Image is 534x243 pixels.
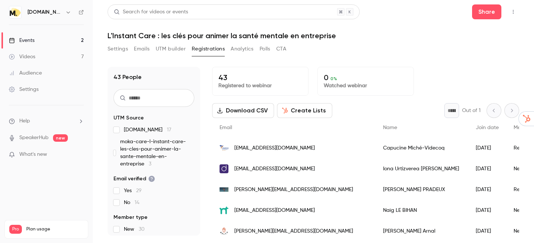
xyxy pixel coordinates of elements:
button: Create Lists [277,103,332,118]
span: new [53,134,68,142]
iframe: Noticeable Trigger [75,151,84,158]
button: Download CSV [212,103,274,118]
div: Events [9,37,34,44]
span: No [124,199,139,206]
img: arkea.com [220,187,228,192]
p: 0 [324,73,408,82]
button: Emails [134,43,149,55]
div: [DATE] [468,138,506,158]
h1: 43 People [113,73,142,82]
div: [DATE] [468,158,506,179]
li: help-dropdown-opener [9,117,84,125]
p: Registered to webinar [218,82,302,89]
span: Plan usage [26,226,83,232]
button: Share [472,4,501,19]
span: 0 % [330,76,337,81]
span: 3 [149,161,151,167]
a: SpeakerHub [19,134,49,142]
p: Watched webinar [324,82,408,89]
span: Email verified [113,175,155,183]
span: 17 [167,127,171,132]
div: [DATE] [468,221,506,242]
img: d-edge.com [220,164,228,173]
span: [EMAIL_ADDRESS][DOMAIN_NAME] [234,207,315,214]
span: Help [19,117,30,125]
img: belco.fr [220,227,228,236]
button: CTA [276,43,286,55]
button: UTM builder [156,43,186,55]
div: Capucine Miché-Videcoq [376,138,468,158]
span: [EMAIL_ADDRESS][DOMAIN_NAME] [234,165,315,173]
span: Join date [476,125,499,130]
div: [PERSON_NAME] Arnal [376,221,468,242]
div: [PERSON_NAME] PRADEUX [376,179,468,200]
p: 43 [218,73,302,82]
span: 30 [139,227,145,232]
div: Naïg LE BIHAN [376,200,468,221]
span: 14 [135,200,139,205]
span: [EMAIL_ADDRESS][DOMAIN_NAME] [234,144,315,152]
button: Analytics [231,43,254,55]
button: Registrations [192,43,225,55]
span: [DOMAIN_NAME] [124,126,171,134]
span: 29 [136,188,142,193]
span: What's new [19,151,47,158]
h6: [DOMAIN_NAME] [27,9,62,16]
button: Polls [260,43,270,55]
span: UTM Source [113,114,144,122]
span: Email [220,125,232,130]
div: Audience [9,69,42,77]
div: [DATE] [468,200,506,221]
span: Pro [9,225,22,234]
h1: L'Instant Care : les clés pour animer la santé mentale en entreprise [108,31,519,40]
div: [DATE] [468,179,506,200]
div: Settings [9,86,39,93]
span: New [124,226,145,233]
span: Yes [124,187,142,194]
div: Search for videos or events [114,8,188,16]
img: moka.care [9,6,21,18]
span: [PERSON_NAME][EMAIL_ADDRESS][DOMAIN_NAME] [234,186,353,194]
span: Member type [113,214,148,221]
div: Iona Urtizverea [PERSON_NAME] [376,158,468,179]
p: Out of 1 [462,107,481,114]
img: tramico.fr [220,144,228,152]
span: [PERSON_NAME][EMAIL_ADDRESS][DOMAIN_NAME] [234,227,353,235]
button: Settings [108,43,128,55]
span: moka-care-l-instant-care-les-cles-pour-animer-la-sante-mentale-en-entreprise [120,138,194,168]
img: novavet.fr [220,206,228,215]
div: Videos [9,53,35,60]
span: Name [383,125,397,130]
